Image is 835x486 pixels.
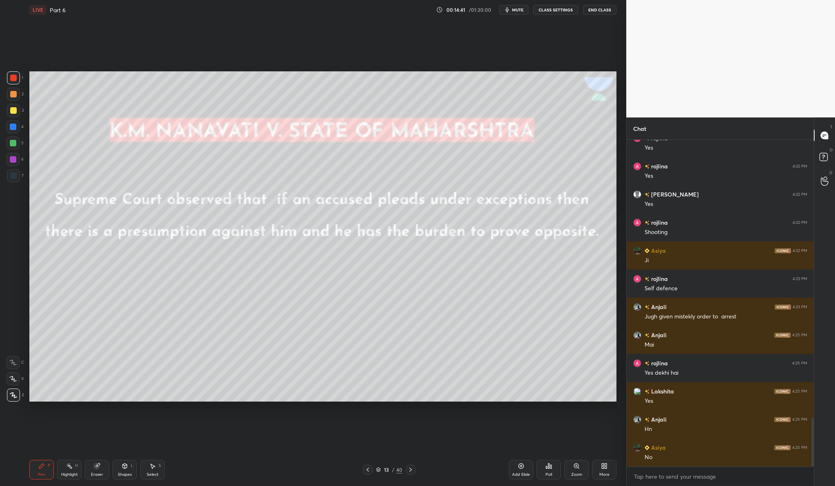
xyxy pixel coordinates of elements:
div: C [7,356,24,369]
div: Jugh given mistekly order to arrest [645,313,807,321]
div: 13 [382,467,391,472]
div: Shapes [118,473,132,477]
img: iconic-dark.1390631f.png [775,248,791,253]
img: 3 [633,387,641,395]
h6: Asiya [649,443,666,452]
div: Highlight [61,473,78,477]
p: G [829,170,833,176]
div: Z [7,389,24,402]
h6: [PERSON_NAME] [649,190,699,199]
div: 4:22 PM [793,220,807,225]
img: default.png [633,190,641,199]
div: 4:25 PM [792,333,807,338]
div: LIVE [29,5,46,15]
div: 3 [7,104,24,117]
div: Eraser [91,473,103,477]
div: L [131,464,133,468]
img: 3 [633,219,641,227]
img: no-rating-badge.077c3623.svg [645,333,649,338]
img: no-rating-badge.077c3623.svg [645,221,649,225]
div: 4:25 PM [792,361,807,366]
div: 2 [7,88,24,101]
div: Hn [645,425,807,433]
h6: rojlina [649,359,668,367]
div: 7 [7,169,24,182]
h6: Anjali [649,331,667,339]
img: no-rating-badge.077c3623.svg [645,361,649,366]
img: 3 [633,275,641,283]
div: Yes [645,144,807,152]
h6: rojlina [649,218,668,227]
img: Learner_Badge_beginner_1_8b307cf2a0.svg [645,445,649,450]
img: 3 [633,359,641,367]
img: no-rating-badge.077c3623.svg [645,192,649,197]
button: CLASS SETTINGS [533,5,578,15]
div: Shooting [645,228,807,236]
div: X [7,372,24,385]
img: iconic-dark.1390631f.png [774,417,791,422]
p: D [830,147,833,153]
img: no-rating-badge.077c3623.svg [645,164,649,169]
img: Learner_Badge_beginner_1_8b307cf2a0.svg [645,248,649,253]
h6: Anjali [649,415,667,424]
img: iconic-dark.1390631f.png [774,445,791,450]
div: 4:22 PM [793,248,807,253]
div: 40 [396,466,402,473]
div: Add Slide [512,473,530,477]
div: 4:25 PM [792,417,807,422]
img: iconic-dark.1390631f.png [774,389,791,394]
h6: rojlina [649,162,668,170]
div: 4:22 PM [793,164,807,169]
img: no-rating-badge.077c3623.svg [645,305,649,309]
img: 3 [633,162,641,170]
div: 4:22 PM [793,192,807,197]
img: iconic-dark.1390631f.png [774,333,791,338]
div: 4:25 PM [792,445,807,450]
div: Yes [645,397,807,405]
img: ba7bd62757024a2a9689650f38e40176.jpg [633,331,641,339]
div: 5 [7,137,24,150]
p: Chat [627,118,653,139]
div: 6 [7,153,24,166]
div: Select [147,473,159,477]
div: 1 [7,71,23,84]
button: End Class [583,5,616,15]
div: Yes [645,172,807,180]
div: Mai [645,341,807,349]
div: grid [627,140,814,466]
div: 4 [7,120,24,133]
div: Zoom [571,473,582,477]
div: 4:25 PM [792,389,807,394]
h6: Lakshita [649,387,674,395]
div: Yes [645,200,807,208]
div: 4:23 PM [793,305,807,309]
div: H [75,464,78,468]
h6: Asiya [649,246,666,255]
div: P [48,464,50,468]
div: Poll [546,473,552,477]
div: / [392,467,395,472]
p: T [830,124,833,130]
img: no-rating-badge.077c3623.svg [645,389,649,394]
h4: Part 6 [50,6,66,14]
img: ba7bd62757024a2a9689650f38e40176.jpg [633,303,641,311]
div: Yes dekhi hai [645,369,807,377]
h6: Anjali [649,303,667,311]
img: 8ae7b0fc457d406da08335dded5c9ecd.jpg [633,247,641,255]
img: no-rating-badge.077c3623.svg [645,418,649,422]
div: No [645,453,807,462]
img: 8ae7b0fc457d406da08335dded5c9ecd.jpg [633,444,641,452]
h6: rojlina [649,274,668,283]
button: mute [499,5,528,15]
div: Pen [38,473,45,477]
div: Self defence [645,285,807,293]
img: ba7bd62757024a2a9689650f38e40176.jpg [633,415,641,424]
div: 4:23 PM [793,276,807,281]
img: no-rating-badge.077c3623.svg [645,277,649,281]
div: Ji [645,256,807,265]
div: More [599,473,610,477]
img: iconic-dark.1390631f.png [775,305,791,309]
span: mute [512,7,524,13]
div: S [159,464,161,468]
